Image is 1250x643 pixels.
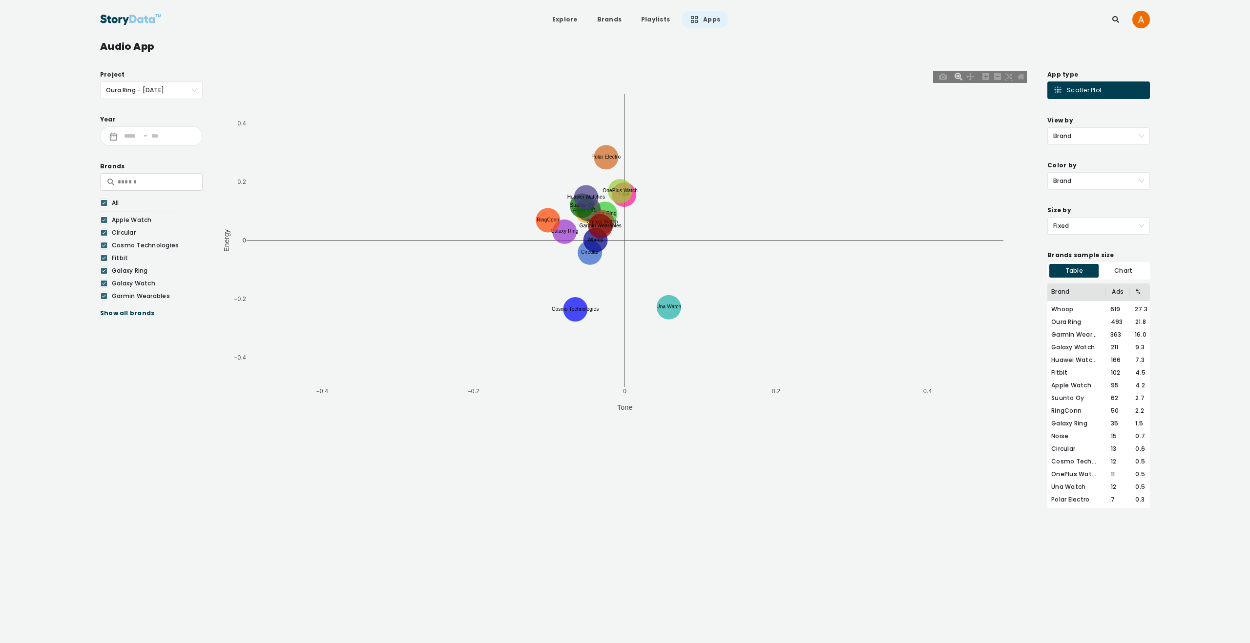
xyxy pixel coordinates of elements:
div: 211 [1105,343,1130,352]
div: 363 [1104,330,1129,339]
div: 2.2 [1129,406,1146,415]
div: 9.3 [1129,343,1146,352]
div: 11 [1105,470,1130,479]
div: Scatter Plot [1053,85,1102,95]
div: 7.3 [1129,356,1146,364]
div: Circular [1051,444,1105,453]
div: Galaxy Watch [112,279,197,288]
div: OnePlus Watch [1051,470,1105,479]
div: Ads [1105,287,1130,296]
div: Suunto Oy [1051,394,1105,402]
div: 619 [1104,305,1129,314]
div: 27.3 [1129,305,1146,314]
span: Brand [1053,173,1144,189]
div: 493 [1105,318,1130,326]
div: Project [100,70,203,80]
div: 35 [1105,419,1130,428]
div: RingConn [1051,406,1105,415]
div: Brand [1051,287,1105,296]
div: Chart [1099,264,1148,278]
div: Fitbit [1051,368,1105,377]
div: 0.6 [1129,444,1146,453]
a: Brands [589,11,629,28]
div: 166 [1105,356,1130,364]
div: 62 [1105,394,1130,402]
div: 95 [1105,381,1130,390]
div: Whoop [1051,305,1104,314]
div: Brands sample size [1047,250,1150,260]
div: Year [100,115,203,124]
div: Fitbit [112,254,197,262]
div: 4.5 [1129,368,1146,377]
div: 7 [1105,495,1130,504]
div: 13 [1105,444,1130,453]
div: Noise [1051,432,1105,441]
div: App type [1047,70,1150,80]
div: Oura Ring [1051,318,1105,326]
div: 16.0 [1129,330,1146,339]
div: 0.5 [1129,470,1146,479]
div: Huawei Watches [1051,356,1105,364]
img: StoryData Logo [100,11,162,28]
div: Polar Electro [1051,495,1105,504]
div: 4.2 [1129,381,1146,390]
div: Apple Watch [1051,381,1105,390]
div: Una Watch [1051,482,1105,491]
div: Galaxy Ring [1051,419,1105,428]
div: % [1130,287,1146,296]
div: 2.7 [1129,394,1146,402]
div: Cosmo Technologies [1051,457,1105,466]
a: Playlists [633,11,678,28]
div: 15 [1105,432,1130,441]
div: Audio App [100,39,1150,54]
div: Galaxy Watch [1051,343,1105,352]
a: Apps [682,11,728,28]
div: Size by [1047,205,1150,215]
div: 21.8 [1129,318,1146,326]
img: ACg8ocJl8tzhD8NO7zdKQUhKyW7Wj-G6mT4O83iWXR6zNc7T0-0q=s96-c [1132,11,1150,28]
div: Brands [100,161,203,171]
div: 102 [1105,368,1130,377]
div: Galaxy Ring [112,266,197,275]
div: Color by [1047,161,1150,170]
div: Show all brands [100,308,203,318]
div: 50 [1105,406,1130,415]
div: 0.5 [1129,457,1146,466]
div: 12 [1105,482,1130,491]
div: All [112,199,197,207]
div: View by [1047,116,1150,125]
div: - [140,133,151,140]
div: Garmin Wearables [112,292,197,301]
div: Circular [112,228,197,237]
div: Table [1049,264,1099,278]
a: Explore [544,11,585,28]
div: 0.3 [1129,495,1146,504]
span: Oura Ring - Sept 2025 [106,82,197,99]
span: Fixed [1053,218,1144,234]
div: 1.5 [1129,419,1146,428]
div: Cosmo Technologies [112,241,197,250]
div: Apple Watch [112,216,197,224]
div: 0.7 [1129,432,1146,441]
span: Brand [1053,128,1144,144]
div: 12 [1105,457,1130,466]
div: 0.5 [1129,482,1146,491]
div: Garmin Wearables [1051,330,1104,339]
